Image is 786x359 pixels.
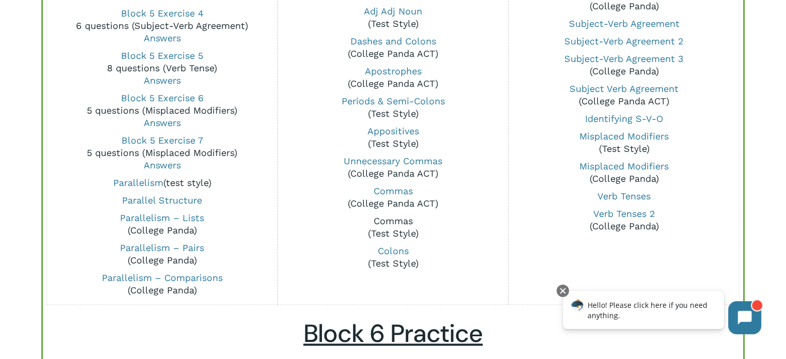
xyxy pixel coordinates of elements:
p: (College Panda) [516,53,732,77]
a: Subject-Verb Agreement 3 [564,53,684,64]
a: Parallelism – Pairs [120,242,204,253]
u: Block 6 Practice [303,317,483,350]
a: Parallelism – Comparisons [102,272,223,283]
a: Unnecessary Commas [344,155,442,166]
a: Periods & Semi-Colons [341,96,444,106]
a: Subject Verb Agreement [569,83,679,94]
p: (Test Style) [285,95,501,120]
a: Verb Tenses 2 [593,208,655,219]
p: (Test Style) [285,125,501,150]
a: Parallelism [113,177,163,188]
a: Block 5 Exercise 7 [121,135,203,146]
p: (Test Style) [285,5,501,30]
p: (College Panda ACT) [285,35,501,60]
p: (College Panda ACT) [285,155,501,180]
a: Dashes and Colons [350,36,436,46]
p: 5 questions (Misplaced Modifiers) [54,92,270,129]
a: Apostrophes [364,66,421,76]
p: (test style) [54,177,270,189]
p: (College Panda) [516,160,732,185]
a: Answers [144,160,181,170]
a: Misplaced Modifiers [579,161,669,171]
p: (Test Style) [285,245,501,270]
a: Misplaced Modifiers [579,131,669,142]
a: Parallel Structure [122,195,202,206]
p: (Test Style) [285,215,501,240]
p: (College Panda ACT) [516,83,732,107]
a: Block 5 Exercise 6 [121,92,204,103]
a: Parallelism – Lists [120,212,204,223]
p: 5 questions (Misplaced Modifiers) [54,134,270,171]
p: (College Panda) [516,208,732,232]
iframe: Chatbot [552,283,772,345]
a: Block 5 Exercise 5 [121,50,203,61]
a: Answers [144,117,181,128]
a: Identifying S-V-O [585,113,663,124]
p: 6 questions (Subject-Verb Agreement) [54,7,270,44]
p: 8 questions (Verb Tense) [54,50,270,87]
a: Appositives [367,126,419,136]
p: (College Panda ACT) [285,65,501,90]
a: Commas [373,185,412,196]
a: Commas [373,215,412,226]
a: Colons [377,245,408,256]
p: (College Panda) [54,242,270,267]
a: Answers [144,75,181,86]
p: (College Panda ACT) [285,185,501,210]
p: (College Panda) [54,272,270,296]
a: Answers [144,33,181,43]
p: (College Panda) [54,212,270,237]
a: Block 5 Exercise 4 [121,8,204,19]
a: Subject-Verb Agreement [568,18,679,29]
a: Verb Tenses [597,191,651,201]
a: Subject-Verb Agreement 2 [564,36,684,46]
p: (Test Style) [516,130,732,155]
a: Adj Adj Noun [364,6,422,17]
